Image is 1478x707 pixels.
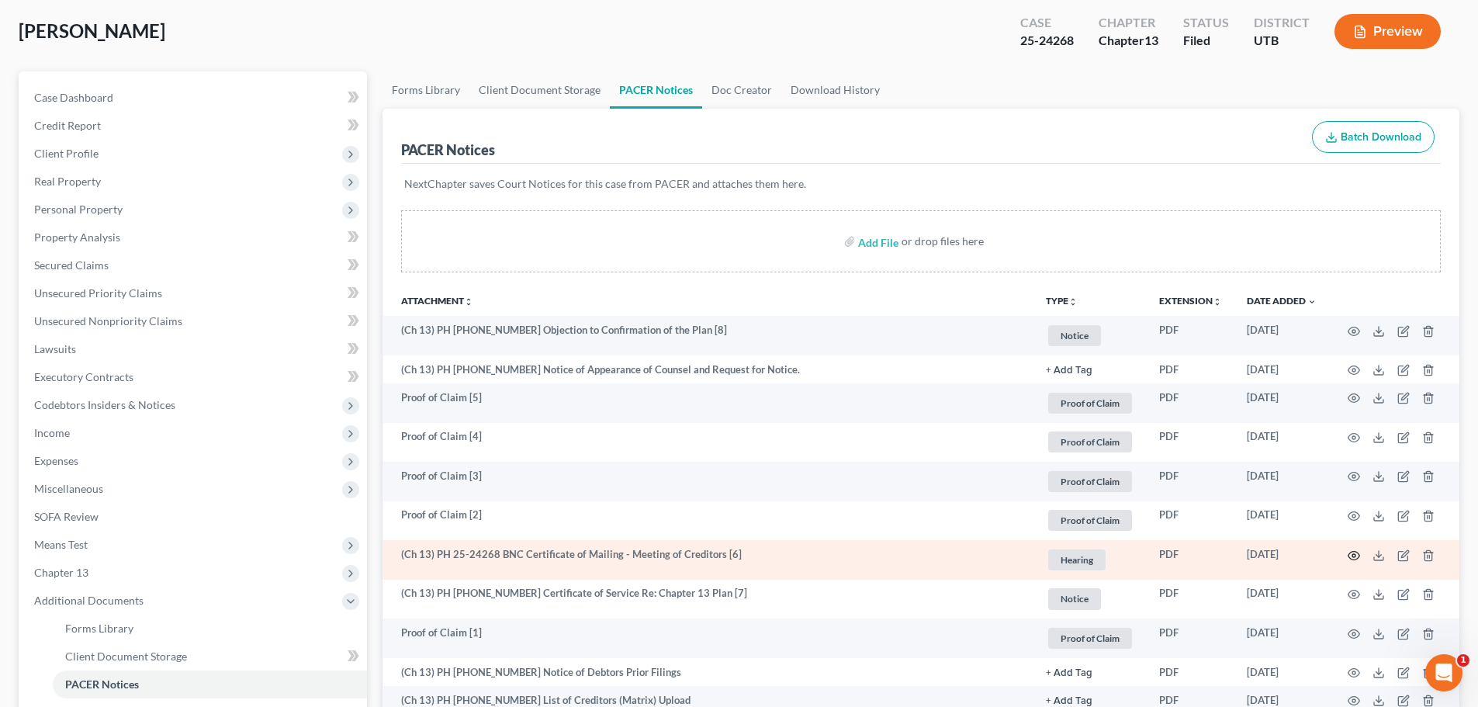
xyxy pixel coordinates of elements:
[382,462,1033,501] td: Proof of Claim [3]
[22,224,367,251] a: Property Analysis
[1147,501,1234,541] td: PDF
[1046,323,1134,348] a: Notice
[19,19,165,42] span: [PERSON_NAME]
[382,423,1033,463] td: Proof of Claim [4]
[1147,580,1234,619] td: PDF
[382,316,1033,355] td: (Ch 13) PH [PHONE_NUMBER] Objection to Confirmation of the Plan [8]
[1099,32,1158,50] div: Chapter
[382,383,1033,423] td: Proof of Claim [5]
[22,84,367,112] a: Case Dashboard
[1048,325,1101,346] span: Notice
[464,297,473,307] i: unfold_more
[1048,393,1132,414] span: Proof of Claim
[1234,501,1329,541] td: [DATE]
[1048,510,1132,531] span: Proof of Claim
[22,363,367,391] a: Executory Contracts
[34,314,182,328] span: Unsecured Nonpriority Claims
[1254,32,1310,50] div: UTB
[1147,383,1234,423] td: PDF
[1020,14,1074,32] div: Case
[382,580,1033,619] td: (Ch 13) PH [PHONE_NUMBER] Certificate of Service Re: Chapter 13 Plan [7]
[1234,619,1329,658] td: [DATE]
[34,147,99,160] span: Client Profile
[34,258,109,272] span: Secured Claims
[34,175,101,188] span: Real Property
[1183,32,1229,50] div: Filed
[34,286,162,300] span: Unsecured Priority Claims
[404,176,1438,192] p: NextChapter saves Court Notices for this case from PACER and attaches them here.
[401,140,495,159] div: PACER Notices
[1046,469,1134,494] a: Proof of Claim
[1147,423,1234,463] td: PDF
[1234,580,1329,619] td: [DATE]
[34,538,88,551] span: Means Test
[1046,547,1134,573] a: Hearing
[22,279,367,307] a: Unsecured Priority Claims
[34,510,99,523] span: SOFA Review
[1183,14,1229,32] div: Status
[34,398,175,411] span: Codebtors Insiders & Notices
[34,230,120,244] span: Property Analysis
[53,671,367,698] a: PACER Notices
[702,71,781,109] a: Doc Creator
[1046,665,1134,680] a: + Add Tag
[902,234,984,249] div: or drop files here
[1147,355,1234,383] td: PDF
[53,615,367,643] a: Forms Library
[1234,540,1329,580] td: [DATE]
[382,355,1033,383] td: (Ch 13) PH [PHONE_NUMBER] Notice of Appearance of Counsel and Request for Notice.
[1234,316,1329,355] td: [DATE]
[34,342,76,355] span: Lawsuits
[1234,423,1329,463] td: [DATE]
[34,203,123,216] span: Personal Property
[1046,586,1134,612] a: Notice
[1046,366,1092,376] button: + Add Tag
[1144,33,1158,47] span: 13
[1046,362,1134,377] a: + Add Tag
[1341,130,1421,144] span: Batch Download
[1254,14,1310,32] div: District
[1048,588,1101,609] span: Notice
[1048,549,1106,570] span: Hearing
[1234,383,1329,423] td: [DATE]
[22,335,367,363] a: Lawsuits
[34,482,103,495] span: Miscellaneous
[1048,628,1132,649] span: Proof of Claim
[1046,508,1134,533] a: Proof of Claim
[1046,429,1134,455] a: Proof of Claim
[1234,462,1329,501] td: [DATE]
[34,119,101,132] span: Credit Report
[22,307,367,335] a: Unsecured Nonpriority Claims
[1234,658,1329,686] td: [DATE]
[1048,471,1132,492] span: Proof of Claim
[1312,121,1435,154] button: Batch Download
[1147,462,1234,501] td: PDF
[1020,32,1074,50] div: 25-24268
[1048,431,1132,452] span: Proof of Claim
[1046,626,1134,651] a: Proof of Claim
[22,112,367,140] a: Credit Report
[34,370,133,383] span: Executory Contracts
[1046,668,1092,678] button: + Add Tag
[781,71,889,109] a: Download History
[1068,297,1078,307] i: unfold_more
[34,566,88,579] span: Chapter 13
[1099,14,1158,32] div: Chapter
[1457,654,1469,667] span: 1
[382,619,1033,658] td: Proof of Claim [1]
[382,501,1033,541] td: Proof of Claim [2]
[401,295,473,307] a: Attachmentunfold_more
[1159,295,1222,307] a: Extensionunfold_more
[1046,696,1092,706] button: + Add Tag
[1334,14,1441,49] button: Preview
[1147,540,1234,580] td: PDF
[65,650,187,663] span: Client Document Storage
[1147,619,1234,658] td: PDF
[34,426,70,439] span: Income
[1247,295,1317,307] a: Date Added expand_more
[34,91,113,104] span: Case Dashboard
[382,658,1033,686] td: (Ch 13) PH [PHONE_NUMBER] Notice of Debtors Prior Filings
[469,71,610,109] a: Client Document Storage
[34,594,144,607] span: Additional Documents
[382,540,1033,580] td: (Ch 13) PH 25-24268 BNC Certificate of Mailing - Meeting of Creditors [6]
